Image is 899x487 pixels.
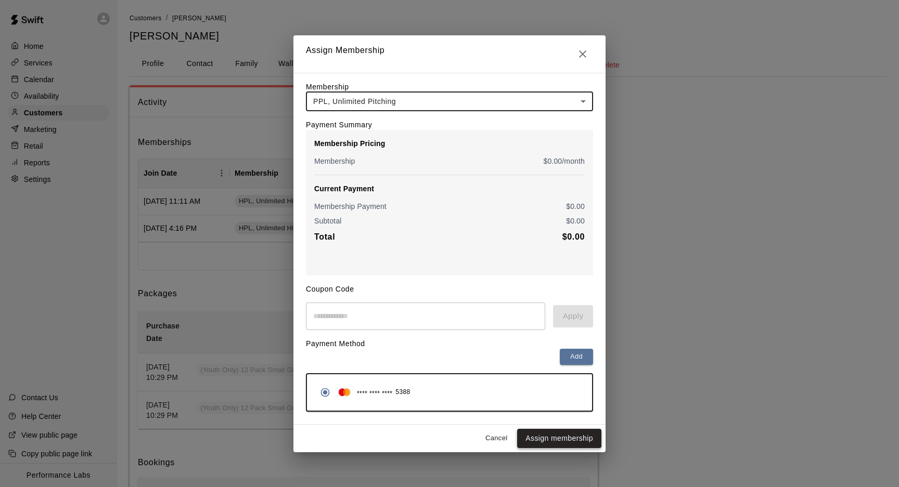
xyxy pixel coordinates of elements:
p: Membership Pricing [314,138,585,149]
button: Close [572,44,593,64]
span: 5388 [395,387,410,398]
label: Payment Method [306,339,365,348]
p: $ 0.00 [566,216,585,226]
img: Credit card brand logo [335,387,354,398]
button: Add [560,349,593,365]
label: Membership [306,83,349,91]
label: Payment Summary [306,121,372,129]
p: Subtotal [314,216,342,226]
p: Membership Payment [314,201,387,212]
p: $ 0.00 [566,201,585,212]
p: Current Payment [314,183,585,194]
p: Membership [314,156,355,166]
button: Cancel [480,430,513,446]
h2: Assign Membership [293,35,606,73]
div: PPL, Unlimited Pitching [306,92,593,111]
label: Coupon Code [306,285,354,293]
p: $ 0.00 /month [544,156,585,166]
b: $ 0.00 [562,232,585,241]
button: Assign membership [517,429,601,448]
b: Total [314,232,335,241]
